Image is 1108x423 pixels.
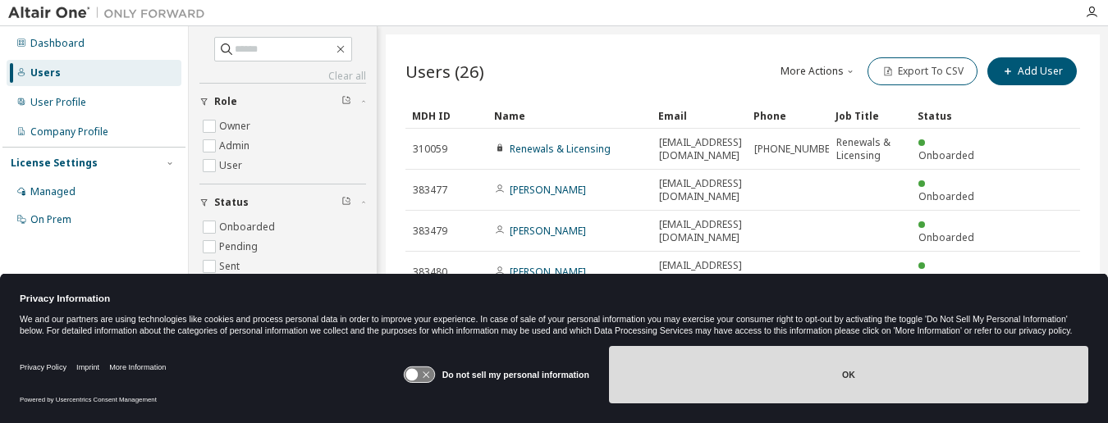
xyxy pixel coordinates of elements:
button: Export To CSV [868,57,978,85]
span: [EMAIL_ADDRESS][DOMAIN_NAME] [659,218,742,244]
img: Altair One [8,5,213,21]
div: Company Profile [30,125,108,139]
div: Managed [30,185,76,198]
button: Role [199,84,366,120]
a: [PERSON_NAME] [510,224,586,238]
span: Clear filter [341,196,351,209]
div: Job Title [836,102,904,129]
span: Onboarded [918,230,974,244]
div: Status [918,102,987,129]
span: Clear filter [341,95,351,108]
label: Pending [219,237,261,257]
span: Onboarded [918,148,974,162]
label: Sent [219,257,243,276]
div: Users [30,66,61,80]
label: User [219,156,245,175]
span: [EMAIL_ADDRESS][DOMAIN_NAME] [659,177,742,203]
div: Name [494,102,645,129]
span: 310059 [413,143,447,156]
span: Status [214,196,249,209]
span: 383477 [413,184,447,197]
label: Admin [219,136,253,156]
div: Dashboard [30,37,85,50]
button: More Actions [779,57,858,85]
span: Users (26) [405,60,484,83]
span: [PHONE_NUMBER] [754,143,839,156]
button: Status [199,184,366,221]
div: User Profile [30,96,86,109]
span: Role [214,95,237,108]
a: Renewals & Licensing [510,142,611,156]
label: Owner [219,116,254,136]
div: License Settings [11,157,98,170]
a: [PERSON_NAME] [510,183,586,197]
div: Email [658,102,740,129]
a: Clear all [199,70,366,83]
label: Onboarded [219,217,278,237]
span: 383479 [413,225,447,238]
div: On Prem [30,213,71,226]
div: Phone [753,102,822,129]
span: Renewals & Licensing [836,136,904,162]
span: 383480 [413,266,447,279]
span: [EMAIL_ADDRESS][DOMAIN_NAME] [659,136,742,162]
a: [PERSON_NAME] [510,265,586,279]
span: Onboarded [918,189,974,203]
span: Onboarded [918,271,974,285]
span: [EMAIL_ADDRESS][DOMAIN_NAME] [659,259,742,285]
div: MDH ID [412,102,481,129]
button: Add User [987,57,1077,85]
